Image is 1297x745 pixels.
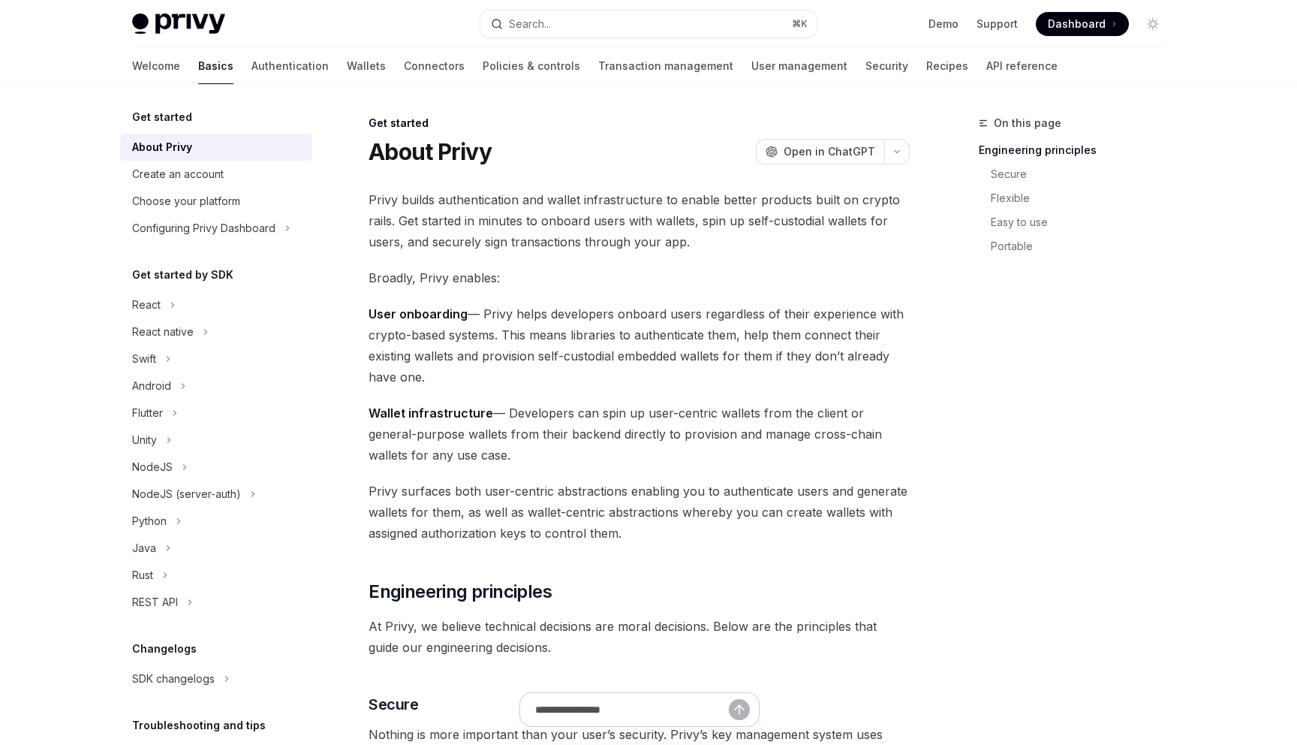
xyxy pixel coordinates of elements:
strong: User onboarding [369,306,468,321]
span: ⌘ K [792,18,808,30]
span: Engineering principles [369,580,552,604]
a: Portable [979,234,1177,258]
div: Choose your platform [132,192,240,210]
div: Flutter [132,404,163,422]
button: Toggle Android section [120,372,312,400]
a: Authentication [251,48,329,84]
span: Privy builds authentication and wallet infrastructure to enable better products built on crypto r... [369,189,910,252]
button: Toggle Java section [120,535,312,562]
span: — Privy helps developers onboard users regardless of their experience with crypto-based systems. ... [369,303,910,388]
h5: Changelogs [132,640,197,658]
button: Toggle Rust section [120,562,312,589]
button: Toggle Unity section [120,427,312,454]
strong: Wallet infrastructure [369,406,493,421]
div: Get started [369,116,910,131]
div: Configuring Privy Dashboard [132,219,275,237]
button: Send message [729,699,750,720]
a: Transaction management [598,48,733,84]
button: Toggle Swift section [120,345,312,372]
span: Open in ChatGPT [784,144,875,159]
a: Engineering principles [979,138,1177,162]
button: Toggle NodeJS (server-auth) section [120,481,312,508]
a: Welcome [132,48,180,84]
div: Unity [132,431,157,449]
button: Toggle Flutter section [120,400,312,427]
input: Ask a question... [535,693,729,726]
a: Recipes [926,48,968,84]
a: Policies & controls [483,48,580,84]
div: Create an account [132,165,224,183]
div: Search... [509,15,551,33]
button: Toggle Python section [120,508,312,535]
div: Android [132,377,171,395]
a: API reference [986,48,1058,84]
div: React native [132,323,194,341]
span: Dashboard [1048,17,1106,32]
div: REST API [132,593,178,611]
button: Toggle React section [120,291,312,318]
div: About Privy [132,138,192,156]
div: React [132,296,161,314]
h1: About Privy [369,138,492,165]
div: NodeJS (server-auth) [132,485,241,503]
a: Demo [928,17,958,32]
a: Choose your platform [120,188,312,215]
button: Toggle NodeJS section [120,454,312,481]
h5: Get started [132,108,192,126]
button: Open search [480,11,817,38]
a: Basics [198,48,233,84]
button: Toggle dark mode [1141,12,1165,36]
a: Dashboard [1036,12,1129,36]
span: At Privy, we believe technical decisions are moral decisions. Below are the principles that guide... [369,616,910,658]
a: Security [865,48,908,84]
img: light logo [132,14,225,35]
button: Toggle SDK changelogs section [120,665,312,692]
div: Swift [132,350,156,368]
button: Toggle REST API section [120,589,312,616]
button: Open in ChatGPT [756,139,884,164]
div: Java [132,539,156,557]
a: Flexible [979,186,1177,210]
span: Privy surfaces both user-centric abstractions enabling you to authenticate users and generate wal... [369,481,910,544]
a: Support [977,17,1018,32]
button: Toggle Configuring Privy Dashboard section [120,215,312,242]
a: About Privy [120,134,312,161]
div: SDK changelogs [132,670,215,688]
span: Broadly, Privy enables: [369,267,910,288]
a: User management [751,48,847,84]
button: Toggle React native section [120,318,312,345]
div: NodeJS [132,458,173,476]
a: Create an account [120,161,312,188]
a: Connectors [404,48,465,84]
h5: Troubleshooting and tips [132,716,266,734]
div: Rust [132,566,153,584]
a: Secure [979,162,1177,186]
h5: Get started by SDK [132,266,233,284]
a: Wallets [347,48,386,84]
span: — Developers can spin up user-centric wallets from the client or general-purpose wallets from the... [369,403,910,466]
div: Python [132,512,167,530]
span: On this page [994,114,1061,132]
a: Easy to use [979,210,1177,234]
